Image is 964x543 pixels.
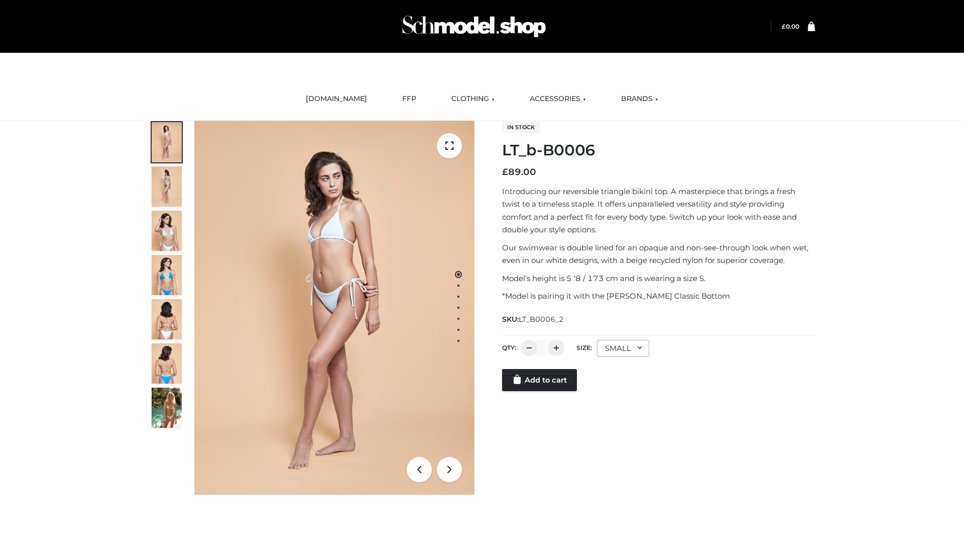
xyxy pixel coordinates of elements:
[152,388,182,428] img: Arieltop_CloudNine_AzureSky2.jpg
[502,241,815,267] p: Our swimwear is double lined for an opaque and non-see-through look when wet, even in our white d...
[502,141,815,159] h1: LT_b-B0006
[782,23,786,30] span: £
[194,121,474,495] img: LT_b-B0006
[395,88,424,110] a: FFP
[444,88,502,110] a: CLOTHING
[614,88,666,110] a: BRANDS
[152,255,182,295] img: ArielClassicBikiniTop_CloudNine_AzureSky_OW114ECO_4-scaled.jpg
[152,166,182,207] img: ArielClassicBikiniTop_CloudNine_AzureSky_OW114ECO_2-scaled.jpg
[502,121,540,133] span: In stock
[597,340,649,357] div: SMALL
[152,211,182,251] img: ArielClassicBikiniTop_CloudNine_AzureSky_OW114ECO_3-scaled.jpg
[782,23,799,30] bdi: 0.00
[152,299,182,339] img: ArielClassicBikiniTop_CloudNine_AzureSky_OW114ECO_7-scaled.jpg
[399,7,549,46] img: Schmodel Admin 964
[502,290,815,303] p: *Model is pairing it with the [PERSON_NAME] Classic Bottom
[502,166,536,177] bdi: 89.00
[522,88,593,110] a: ACCESSORIES
[502,185,815,236] p: Introducing our reversible triangle bikini top. A masterpiece that brings a fresh twist to a time...
[298,88,375,110] a: [DOMAIN_NAME]
[782,23,799,30] a: £0.00
[502,344,516,351] label: QTY:
[152,343,182,384] img: ArielClassicBikiniTop_CloudNine_AzureSky_OW114ECO_8-scaled.jpg
[576,344,592,351] label: Size:
[502,272,815,285] p: Model’s height is 5 ‘8 / 173 cm and is wearing a size S.
[519,315,564,324] span: LT_B0006_2
[502,369,577,391] a: Add to cart
[502,313,565,325] span: SKU:
[152,122,182,162] img: ArielClassicBikiniTop_CloudNine_AzureSky_OW114ECO_1-scaled.jpg
[502,166,508,177] span: £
